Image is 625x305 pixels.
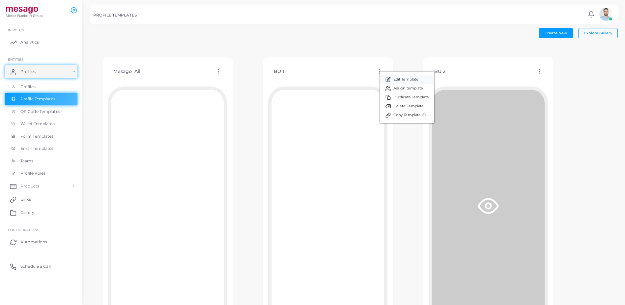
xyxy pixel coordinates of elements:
[578,28,618,38] button: Explore Gallery
[5,167,77,180] a: Profile Roles
[20,239,47,245] span: Automations
[20,69,36,75] span: Profiles
[20,121,55,127] span: Wallet Templates
[5,180,77,193] a: Products
[20,146,54,152] span: Email Templates
[8,28,24,32] span: INSIGHTS
[584,31,612,35] span: Explore Gallery
[599,8,612,21] img: avatar
[20,96,55,102] span: Profile Templates
[20,196,31,202] span: Links
[434,69,445,74] h4: BU 2
[545,31,567,35] span: Create New
[8,228,39,232] span: Configurations
[20,84,36,90] span: Profiles
[20,170,45,176] span: Profile Roles
[539,28,573,38] button: Create New
[274,69,284,74] h4: BU 1
[5,155,77,167] a: Teams
[5,260,77,273] a: Schedule a Call
[5,235,77,249] a: Automations
[93,13,137,17] h5: PROFILE TEMPLATES
[20,210,34,216] span: Gallery
[5,65,77,78] a: Profiles
[20,39,39,45] span: Analytics
[20,183,39,189] span: Products
[597,8,614,21] a: avatar
[20,109,60,115] span: QR Code Templates
[5,130,77,143] a: Form Templates
[5,93,77,105] a: Profile Templates
[20,158,34,164] span: Teams
[20,263,51,269] span: Schedule a Call
[20,133,54,139] span: Form Templates
[5,36,77,49] a: Analytics
[8,57,23,61] span: ENTITIES
[5,193,77,206] a: Links
[5,118,77,130] a: Wallet Templates
[5,142,77,155] a: Email Templates
[5,206,77,219] a: Gallery
[113,69,141,74] h4: Mesago_All
[6,6,43,18] img: logo
[5,81,77,93] a: Profiles
[5,105,77,118] a: QR Code Templates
